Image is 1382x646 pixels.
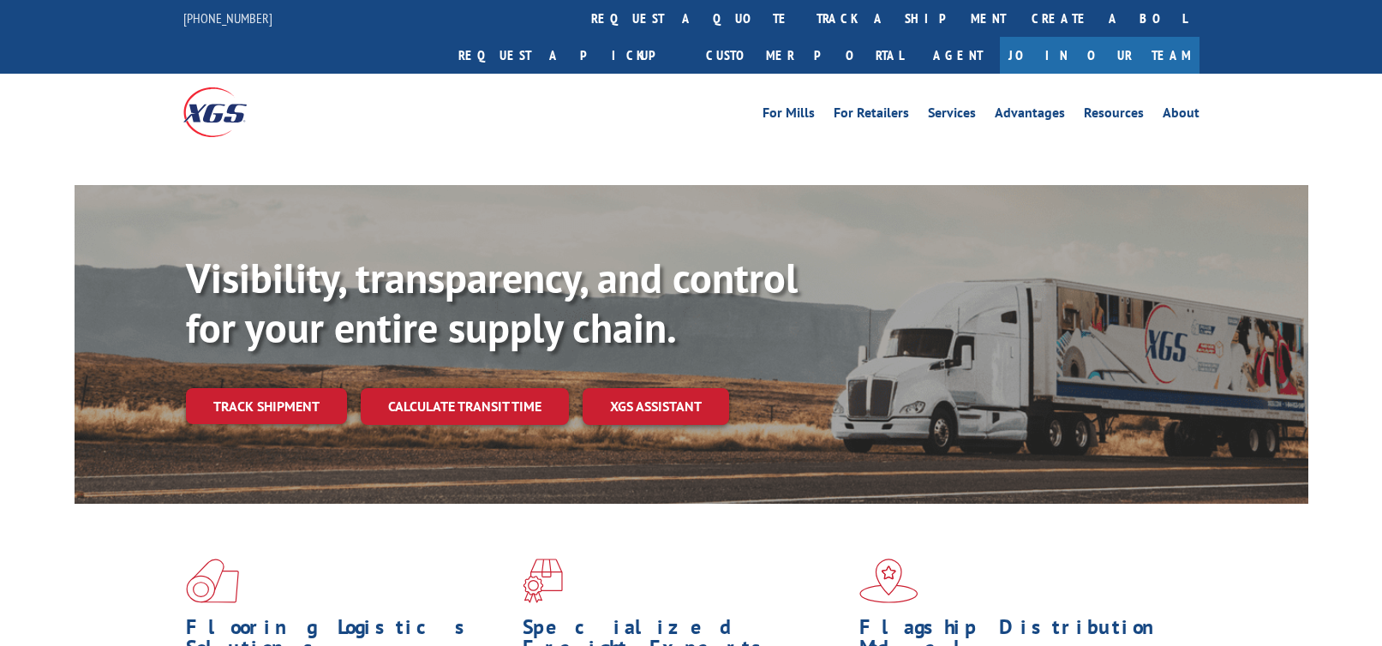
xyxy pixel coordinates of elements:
a: XGS ASSISTANT [583,388,729,425]
a: Agent [916,37,1000,74]
a: Join Our Team [1000,37,1200,74]
a: About [1163,106,1200,125]
b: Visibility, transparency, and control for your entire supply chain. [186,251,798,354]
a: Advantages [995,106,1065,125]
a: For Retailers [834,106,909,125]
a: Customer Portal [693,37,916,74]
a: Resources [1084,106,1144,125]
a: Track shipment [186,388,347,424]
a: Services [928,106,976,125]
img: xgs-icon-total-supply-chain-intelligence-red [186,559,239,603]
a: Request a pickup [446,37,693,74]
a: [PHONE_NUMBER] [183,9,272,27]
img: xgs-icon-flagship-distribution-model-red [859,559,918,603]
a: Calculate transit time [361,388,569,425]
img: xgs-icon-focused-on-flooring-red [523,559,563,603]
a: For Mills [763,106,815,125]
